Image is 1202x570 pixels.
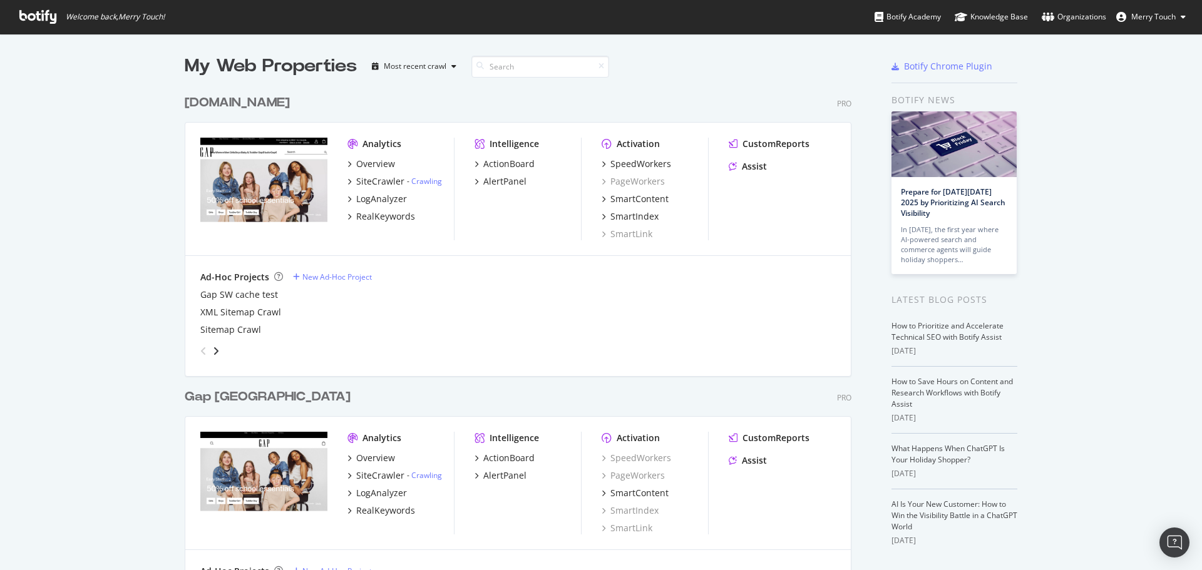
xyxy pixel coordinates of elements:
[347,193,407,205] a: LogAnalyzer
[185,388,356,406] a: Gap [GEOGRAPHIC_DATA]
[742,454,767,467] div: Assist
[729,432,809,444] a: CustomReports
[602,228,652,240] a: SmartLink
[483,158,535,170] div: ActionBoard
[602,175,665,188] a: PageWorkers
[602,452,671,464] a: SpeedWorkers
[1042,11,1106,23] div: Organizations
[891,468,1017,479] div: [DATE]
[356,158,395,170] div: Overview
[411,176,442,186] a: Crawling
[610,210,659,223] div: SmartIndex
[891,60,992,73] a: Botify Chrome Plugin
[356,452,395,464] div: Overview
[955,11,1028,23] div: Knowledge Base
[891,345,1017,357] div: [DATE]
[602,487,669,499] a: SmartContent
[1106,7,1196,27] button: Merry Touch
[891,293,1017,307] div: Latest Blog Posts
[411,470,442,481] a: Crawling
[356,175,404,188] div: SiteCrawler
[742,160,767,173] div: Assist
[195,341,212,361] div: angle-left
[490,138,539,150] div: Intelligence
[347,504,415,517] a: RealKeywords
[837,98,851,109] div: Pro
[200,306,281,318] a: XML Sitemap Crawl
[185,54,357,79] div: My Web Properties
[471,56,609,78] input: Search
[891,93,1017,107] div: Botify news
[347,175,442,188] a: SiteCrawler- Crawling
[602,469,665,482] a: PageWorkers
[347,158,395,170] a: Overview
[891,443,1005,465] a: What Happens When ChatGPT Is Your Holiday Shopper?
[875,11,941,23] div: Botify Academy
[212,345,220,357] div: angle-right
[483,469,527,482] div: AlertPanel
[356,210,415,223] div: RealKeywords
[901,225,1007,265] div: In [DATE], the first year where AI-powered search and commerce agents will guide holiday shoppers…
[362,138,401,150] div: Analytics
[200,432,327,533] img: Gapcanada.ca
[384,63,446,70] div: Most recent crawl
[602,504,659,517] a: SmartIndex
[742,138,809,150] div: CustomReports
[347,487,407,499] a: LogAnalyzer
[610,487,669,499] div: SmartContent
[729,454,767,467] a: Assist
[347,469,442,482] a: SiteCrawler- Crawling
[407,470,442,481] div: -
[610,158,671,170] div: SpeedWorkers
[891,111,1017,177] img: Prepare for Black Friday 2025 by Prioritizing AI Search Visibility
[602,522,652,534] a: SmartLink
[200,271,269,283] div: Ad-Hoc Projects
[617,432,660,444] div: Activation
[617,138,660,150] div: Activation
[891,412,1017,424] div: [DATE]
[891,320,1004,342] a: How to Prioritize and Accelerate Technical SEO with Botify Assist
[729,160,767,173] a: Assist
[347,210,415,223] a: RealKeywords
[891,499,1017,532] a: AI Is Your New Customer: How to Win the Visibility Battle in a ChatGPT World
[904,60,992,73] div: Botify Chrome Plugin
[1159,527,1189,557] div: Open Intercom Messenger
[742,432,809,444] div: CustomReports
[185,94,295,112] a: [DOMAIN_NAME]
[901,186,1005,218] a: Prepare for [DATE][DATE] 2025 by Prioritizing AI Search Visibility
[475,175,527,188] a: AlertPanel
[356,487,407,499] div: LogAnalyzer
[407,176,442,186] div: -
[891,535,1017,546] div: [DATE]
[891,376,1013,409] a: How to Save Hours on Content and Research Workflows with Botify Assist
[356,193,407,205] div: LogAnalyzer
[602,210,659,223] a: SmartIndex
[602,193,669,205] a: SmartContent
[302,272,372,282] div: New Ad-Hoc Project
[293,272,372,282] a: New Ad-Hoc Project
[185,388,351,406] div: Gap [GEOGRAPHIC_DATA]
[356,504,415,517] div: RealKeywords
[475,452,535,464] a: ActionBoard
[200,138,327,239] img: Gap.com
[483,452,535,464] div: ActionBoard
[602,158,671,170] a: SpeedWorkers
[200,323,261,336] a: Sitemap Crawl
[66,12,165,22] span: Welcome back, Merry Touch !
[1131,11,1176,22] span: Merry Touch
[837,392,851,403] div: Pro
[185,94,290,112] div: [DOMAIN_NAME]
[200,288,278,301] a: Gap SW cache test
[729,138,809,150] a: CustomReports
[475,469,527,482] a: AlertPanel
[490,432,539,444] div: Intelligence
